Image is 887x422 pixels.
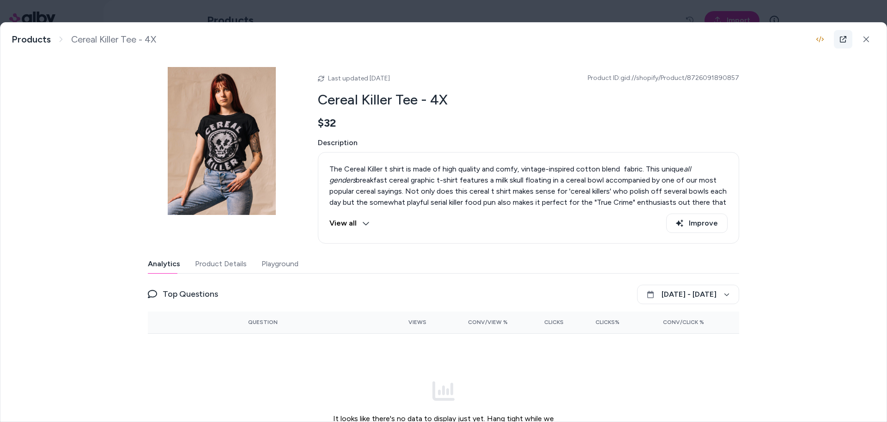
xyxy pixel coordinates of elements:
span: Cereal Killer Tee - 4X [71,34,156,45]
span: Top Questions [163,287,218,300]
button: Playground [261,255,298,273]
button: Conv/Click % [634,315,704,330]
span: Conv/Click % [663,318,704,326]
span: Description [318,137,739,148]
em: all genders [329,165,691,184]
span: Clicks% [595,318,620,326]
span: Product ID: gid://shopify/Product/8726091890857 [588,73,739,83]
span: Last updated [DATE] [328,74,390,82]
span: Conv/View % [468,318,508,326]
span: Views [408,318,426,326]
button: Views [385,315,426,330]
button: Clicks [522,315,564,330]
h2: Cereal Killer Tee - 4X [318,91,739,109]
button: Conv/View % [441,315,508,330]
span: Question [248,318,278,326]
span: $32 [318,116,336,130]
nav: breadcrumb [12,34,156,45]
button: Clicks% [578,315,620,330]
button: Product Details [195,255,247,273]
a: Products [12,34,51,45]
img: cereal_killer_tee_002.jpg [148,67,296,215]
button: [DATE] - [DATE] [637,285,739,304]
button: Question [248,315,278,330]
div: The Cereal Killer t shirt is made of high quality and comfy, vintage-inspired cotton blend fabric... [329,164,728,219]
button: View all [329,214,370,233]
span: Clicks [544,318,564,326]
button: Improve [666,214,728,233]
button: Analytics [148,255,180,273]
